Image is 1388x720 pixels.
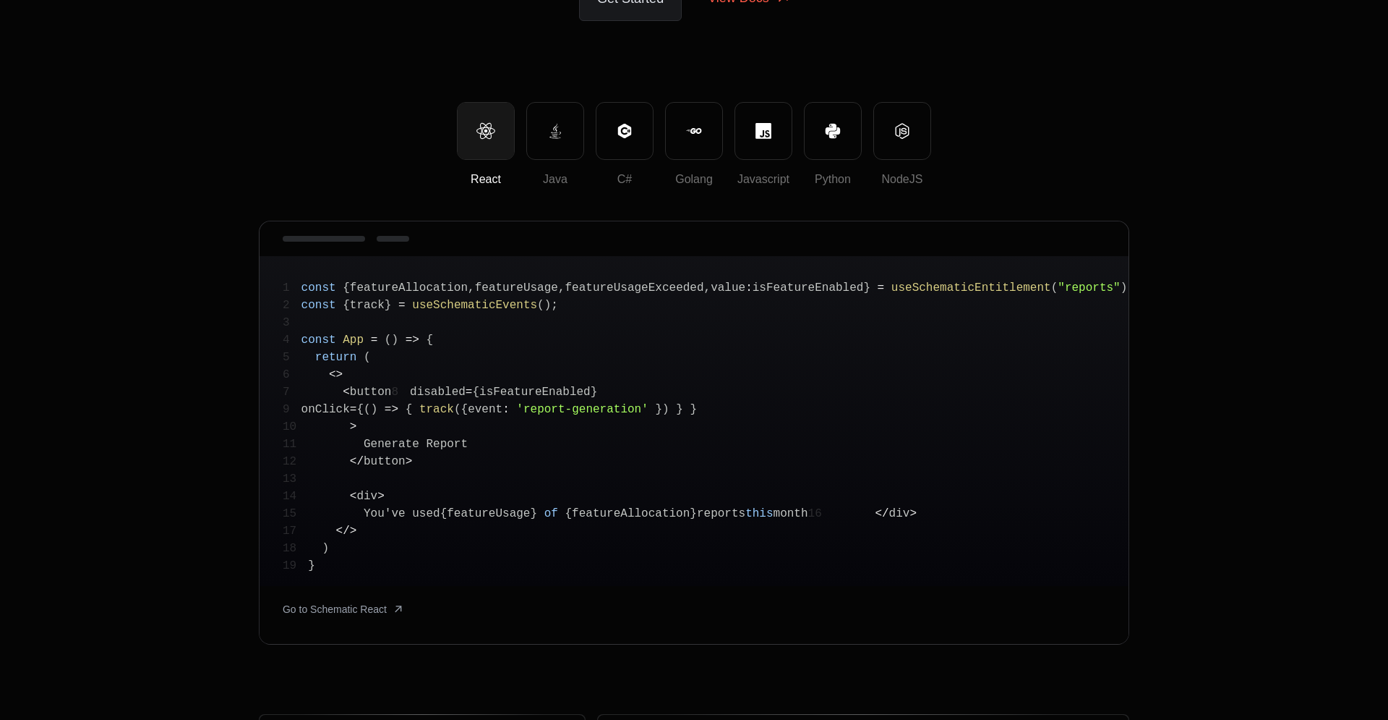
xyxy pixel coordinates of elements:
span: 18 [283,540,308,557]
span: < [329,368,336,381]
span: disabled [410,386,466,399]
span: } [591,386,598,399]
span: value [711,281,745,295]
span: 7 [283,384,301,401]
span: button [364,455,406,468]
span: = [371,334,378,347]
div: Java [527,171,583,188]
span: featureUsage [475,281,558,295]
span: } [530,507,537,520]
button: Python [804,102,862,160]
span: , [558,281,565,295]
span: Go to Schematic React [283,602,387,617]
span: > [406,455,413,468]
span: track [419,403,454,416]
span: : [745,281,753,295]
span: onClick [301,403,350,416]
span: { [565,507,572,520]
div: Python [805,171,861,188]
span: } [690,507,697,520]
span: 5 [283,349,301,366]
span: ( [454,403,461,416]
span: { [406,403,413,416]
span: ) [1121,281,1128,295]
span: 11 [283,436,308,453]
span: > [377,490,385,503]
span: featureUsage [447,507,530,520]
span: track [350,299,385,312]
span: 4 [283,331,301,349]
span: 1 [283,279,301,297]
span: 13 [283,470,308,488]
span: ( [364,403,371,416]
span: > [350,525,357,538]
span: ( [1051,281,1058,295]
span: 9 [283,401,301,418]
span: reports [697,507,745,520]
span: = [878,281,885,295]
span: 19 [283,557,308,575]
span: 2 [283,297,301,314]
span: { [461,403,468,416]
span: : [502,403,510,416]
span: ( [537,299,544,312]
span: < [350,490,357,503]
span: ) [662,403,669,416]
span: 10 [283,418,308,436]
button: Java [526,102,584,160]
span: Generate [364,438,419,451]
span: } [655,403,662,416]
span: 3 [283,314,301,331]
span: ; [1127,281,1134,295]
span: { [440,507,447,520]
span: { [427,334,434,347]
div: Golang [666,171,722,188]
span: const [301,299,336,312]
span: > [336,368,343,381]
span: return [315,351,357,364]
span: featureAllocation [350,281,468,295]
span: month [774,507,808,520]
button: NodeJS [873,102,931,160]
span: < [350,455,357,468]
button: Javascript [734,102,792,160]
span: < [875,507,882,520]
span: = [350,403,357,416]
span: div [889,507,910,520]
span: 'report-generation' [516,403,648,416]
span: useSchematicEntitlement [891,281,1051,295]
span: } [863,281,870,295]
span: You [364,507,385,520]
span: => [385,403,398,416]
span: event [468,403,502,416]
span: 17 [283,522,308,540]
span: , [704,281,711,295]
span: featureUsageExceeded [565,281,704,295]
span: Report [426,438,468,451]
span: / [343,525,350,538]
span: ( [364,351,371,364]
span: < [343,386,350,399]
span: this [745,507,773,520]
a: [object Object] [283,598,404,621]
span: = [398,299,406,312]
span: "reports" [1058,281,1120,295]
span: } [385,299,392,312]
button: React [457,102,515,160]
span: { [472,386,479,399]
span: const [301,281,336,295]
span: ) [322,542,329,555]
div: C# [596,171,653,188]
span: { [343,299,350,312]
span: isFeatureEnabled [479,386,591,399]
span: of [544,507,558,520]
span: = [466,386,473,399]
span: 14 [283,488,308,505]
span: / [356,455,364,468]
span: > [350,420,357,433]
div: React [458,171,514,188]
span: div [356,490,377,503]
button: C# [596,102,654,160]
span: ( [385,334,392,347]
div: Javascript [735,171,792,188]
